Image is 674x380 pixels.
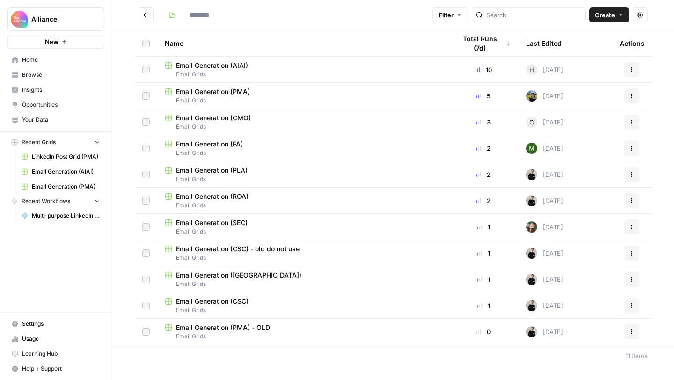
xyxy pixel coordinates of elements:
[595,10,615,20] span: Create
[17,179,104,194] a: Email Generation (PMA)
[526,143,537,154] img: l5bw1boy7i1vzeyb5kvp5qo3zmc4
[526,248,563,259] div: [DATE]
[22,56,100,64] span: Home
[139,7,154,22] button: Go back
[165,96,441,105] span: Email Grids
[7,7,104,31] button: Workspace: Alliance
[7,112,104,127] a: Your Data
[32,212,100,220] span: Multi-purpose LinkedIn Workflow
[22,138,56,146] span: Recent Grids
[529,65,534,74] span: H
[11,11,28,28] img: Alliance Logo
[176,139,243,149] span: Email Generation (FA)
[526,221,563,233] div: [DATE]
[526,326,537,337] img: rzyuksnmva7rad5cmpd7k6b2ndco
[176,113,251,123] span: Email Generation (CMO)
[22,86,100,94] span: Insights
[165,201,441,210] span: Email Grids
[165,61,441,79] a: Email Generation (AIAI)Email Grids
[526,90,563,102] div: [DATE]
[526,143,563,154] div: [DATE]
[165,113,441,131] a: Email Generation (CMO)Email Grids
[17,164,104,179] a: Email Generation (AIAI)
[526,274,537,285] img: rzyuksnmva7rad5cmpd7k6b2ndco
[456,248,511,258] div: 1
[165,297,441,314] a: Email Generation (CSC)Email Grids
[526,169,537,180] img: rzyuksnmva7rad5cmpd7k6b2ndco
[7,52,104,67] a: Home
[456,65,511,74] div: 10
[31,15,88,24] span: Alliance
[165,166,441,183] a: Email Generation (PLA)Email Grids
[165,149,441,157] span: Email Grids
[526,30,562,56] div: Last Edited
[7,97,104,112] a: Opportunities
[32,183,100,191] span: Email Generation (PMA)
[165,87,441,105] a: Email Generation (PMA)Email Grids
[176,244,300,254] span: Email Generation (CSC) - old do not use
[17,208,104,223] a: Multi-purpose LinkedIn Workflow
[456,301,511,310] div: 1
[165,323,441,341] a: Email Generation (PMA) - OLDEmail Grids
[625,351,648,360] div: 11 Items
[165,123,441,131] span: Email Grids
[165,244,441,262] a: Email Generation (CSC) - old do not useEmail Grids
[456,327,511,336] div: 0
[176,218,248,227] span: Email Generation (SEC)
[526,195,563,206] div: [DATE]
[165,70,441,79] span: Email Grids
[32,168,100,176] span: Email Generation (AIAI)
[7,82,104,97] a: Insights
[456,222,511,232] div: 1
[456,144,511,153] div: 2
[526,221,537,233] img: auytl9ei5tcnqodk4shm8exxpdku
[7,346,104,361] a: Learning Hub
[176,166,248,175] span: Email Generation (PLA)
[526,300,537,311] img: rzyuksnmva7rad5cmpd7k6b2ndco
[22,350,100,358] span: Learning Hub
[526,274,563,285] div: [DATE]
[7,361,104,376] button: Help + Support
[7,35,104,49] button: New
[176,87,250,96] span: Email Generation (PMA)
[589,7,629,22] button: Create
[22,71,100,79] span: Browse
[165,270,441,288] a: Email Generation ([GEOGRAPHIC_DATA])Email Grids
[439,10,454,20] span: Filter
[7,67,104,82] a: Browse
[456,196,511,205] div: 2
[22,335,100,343] span: Usage
[456,170,511,179] div: 2
[456,275,511,284] div: 1
[526,90,537,102] img: wlj6vlcgatc3c90j12jmpqq88vn8
[22,365,100,373] span: Help + Support
[22,197,70,205] span: Recent Workflows
[22,101,100,109] span: Opportunities
[7,194,104,208] button: Recent Workflows
[7,135,104,149] button: Recent Grids
[176,270,301,280] span: Email Generation ([GEOGRAPHIC_DATA])
[486,10,581,20] input: Search
[456,117,511,127] div: 3
[526,169,563,180] div: [DATE]
[526,300,563,311] div: [DATE]
[45,37,59,46] span: New
[165,192,441,210] a: Email Generation (ROA)Email Grids
[32,153,100,161] span: LinkedIn Post Grid (PMA)
[526,195,537,206] img: rzyuksnmva7rad5cmpd7k6b2ndco
[526,64,563,75] div: [DATE]
[456,30,511,56] div: Total Runs (7d)
[165,175,441,183] span: Email Grids
[526,248,537,259] img: rzyuksnmva7rad5cmpd7k6b2ndco
[526,326,563,337] div: [DATE]
[176,192,249,201] span: Email Generation (ROA)
[165,332,441,341] span: Email Grids
[7,316,104,331] a: Settings
[176,297,249,306] span: Email Generation (CSC)
[165,227,441,236] span: Email Grids
[432,7,468,22] button: Filter
[620,30,645,56] div: Actions
[165,218,441,236] a: Email Generation (SEC)Email Grids
[456,91,511,101] div: 5
[165,30,441,56] div: Name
